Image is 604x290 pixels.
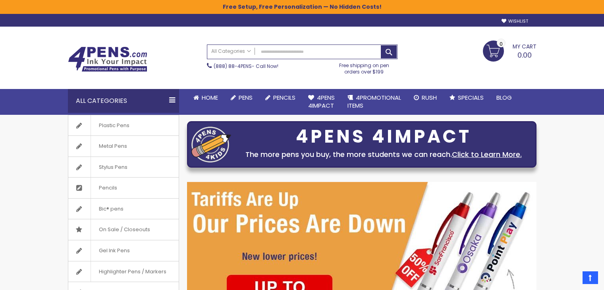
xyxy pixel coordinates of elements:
[302,89,341,115] a: 4Pens4impact
[235,149,532,160] div: The more pens you buy, the more students we can reach.
[502,18,528,24] a: Wishlist
[347,93,401,110] span: 4PROMOTIONAL ITEMS
[500,40,503,48] span: 0
[68,199,179,219] a: Bic® pens
[483,41,536,60] a: 0.00 0
[68,157,179,178] a: Stylus Pens
[91,261,174,282] span: Highlighter Pens / Markers
[68,115,179,136] a: Plastic Pens
[452,149,522,159] a: Click to Learn More.
[443,89,490,106] a: Specials
[331,59,398,75] div: Free shipping on pen orders over $199
[91,178,125,198] span: Pencils
[211,48,251,54] span: All Categories
[422,93,437,102] span: Rush
[91,219,158,240] span: On Sale / Closeouts
[583,271,598,284] a: Top
[407,89,443,106] a: Rush
[308,93,335,110] span: 4Pens 4impact
[91,136,135,157] span: Metal Pens
[191,126,231,162] img: four_pen_logo.png
[91,240,138,261] span: Gel Ink Pens
[496,93,512,102] span: Blog
[68,136,179,157] a: Metal Pens
[273,93,295,102] span: Pencils
[214,63,278,70] span: - Call Now!
[207,45,255,58] a: All Categories
[259,89,302,106] a: Pencils
[490,89,518,106] a: Blog
[214,63,252,70] a: (888) 88-4PENS
[235,128,532,145] div: 4PENS 4IMPACT
[91,199,131,219] span: Bic® pens
[202,93,218,102] span: Home
[68,46,147,72] img: 4Pens Custom Pens and Promotional Products
[68,219,179,240] a: On Sale / Closeouts
[224,89,259,106] a: Pens
[458,93,484,102] span: Specials
[91,157,135,178] span: Stylus Pens
[68,178,179,198] a: Pencils
[68,89,179,113] div: All Categories
[239,93,253,102] span: Pens
[341,89,407,115] a: 4PROMOTIONALITEMS
[91,115,137,136] span: Plastic Pens
[187,89,224,106] a: Home
[517,50,532,60] span: 0.00
[68,261,179,282] a: Highlighter Pens / Markers
[68,240,179,261] a: Gel Ink Pens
